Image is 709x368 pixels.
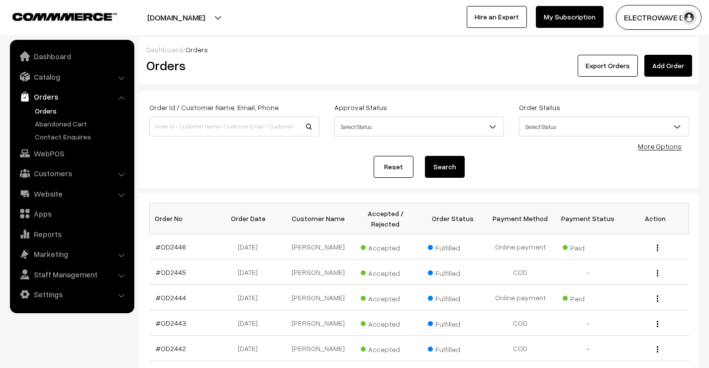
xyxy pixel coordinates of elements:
[156,243,186,251] a: #OD2446
[519,118,689,135] span: Select Status
[374,156,413,178] a: Reset
[12,68,131,86] a: Catalog
[638,142,682,150] a: More Options
[487,234,554,259] td: Online payment
[361,291,410,304] span: Accepted
[32,106,131,116] a: Orders
[156,319,186,327] a: #OD2443
[361,342,410,355] span: Accepted
[428,342,478,355] span: Fulfilled
[217,310,285,336] td: [DATE]
[32,119,131,129] a: Abandoned Cart
[657,321,658,327] img: Menu
[334,102,387,113] label: Approval Status
[487,203,554,234] th: Payment Method
[487,259,554,285] td: COD
[156,344,186,353] a: #OD2442
[12,185,131,203] a: Website
[12,88,131,106] a: Orders
[352,203,419,234] th: Accepted / Rejected
[425,156,465,178] button: Search
[12,205,131,223] a: Apps
[285,234,352,259] td: [PERSON_NAME]
[156,293,186,302] a: #OD2444
[419,203,487,234] th: Order Status
[285,285,352,310] td: [PERSON_NAME]
[12,10,100,22] a: COMMMERCE
[644,55,692,77] a: Add Order
[285,259,352,285] td: [PERSON_NAME]
[361,316,410,329] span: Accepted
[361,265,410,278] span: Accepted
[554,259,622,285] td: -
[554,336,622,361] td: -
[428,291,478,304] span: Fulfilled
[487,285,554,310] td: Online payment
[428,265,478,278] span: Fulfilled
[12,265,131,283] a: Staff Management
[149,102,279,113] label: Order Id / Customer Name, Email, Phone
[519,117,689,136] span: Select Status
[487,310,554,336] td: COD
[146,45,183,54] a: Dashboard
[285,310,352,336] td: [PERSON_NAME]
[217,336,285,361] td: [DATE]
[12,164,131,182] a: Customers
[285,203,352,234] th: Customer Name
[12,285,131,303] a: Settings
[112,5,240,30] button: [DOMAIN_NAME]
[150,203,217,234] th: Order No
[217,285,285,310] td: [DATE]
[657,245,658,251] img: Menu
[12,47,131,65] a: Dashboard
[428,240,478,253] span: Fulfilled
[657,346,658,353] img: Menu
[12,225,131,243] a: Reports
[578,55,638,77] button: Export Orders
[12,245,131,263] a: Marketing
[149,117,319,136] input: Order Id / Customer Name / Customer Email / Customer Phone
[554,310,622,336] td: -
[285,336,352,361] td: [PERSON_NAME]
[554,203,622,234] th: Payment Status
[156,268,186,276] a: #OD2445
[217,234,285,259] td: [DATE]
[563,291,612,304] span: Paid
[536,6,604,28] a: My Subscription
[12,13,117,20] img: COMMMERCE
[563,240,612,253] span: Paid
[657,295,658,302] img: Menu
[621,203,689,234] th: Action
[146,58,318,73] h2: Orders
[361,240,410,253] span: Accepted
[217,203,285,234] th: Order Date
[32,131,131,142] a: Contact Enquires
[12,144,131,162] a: WebPOS
[657,270,658,276] img: Menu
[487,336,554,361] td: COD
[616,5,702,30] button: ELECTROWAVE DE…
[217,259,285,285] td: [DATE]
[428,316,478,329] span: Fulfilled
[519,102,560,113] label: Order Status
[682,10,697,25] img: user
[467,6,527,28] a: Hire an Expert
[334,117,505,136] span: Select Status
[146,44,692,55] div: /
[186,45,208,54] span: Orders
[335,118,504,135] span: Select Status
